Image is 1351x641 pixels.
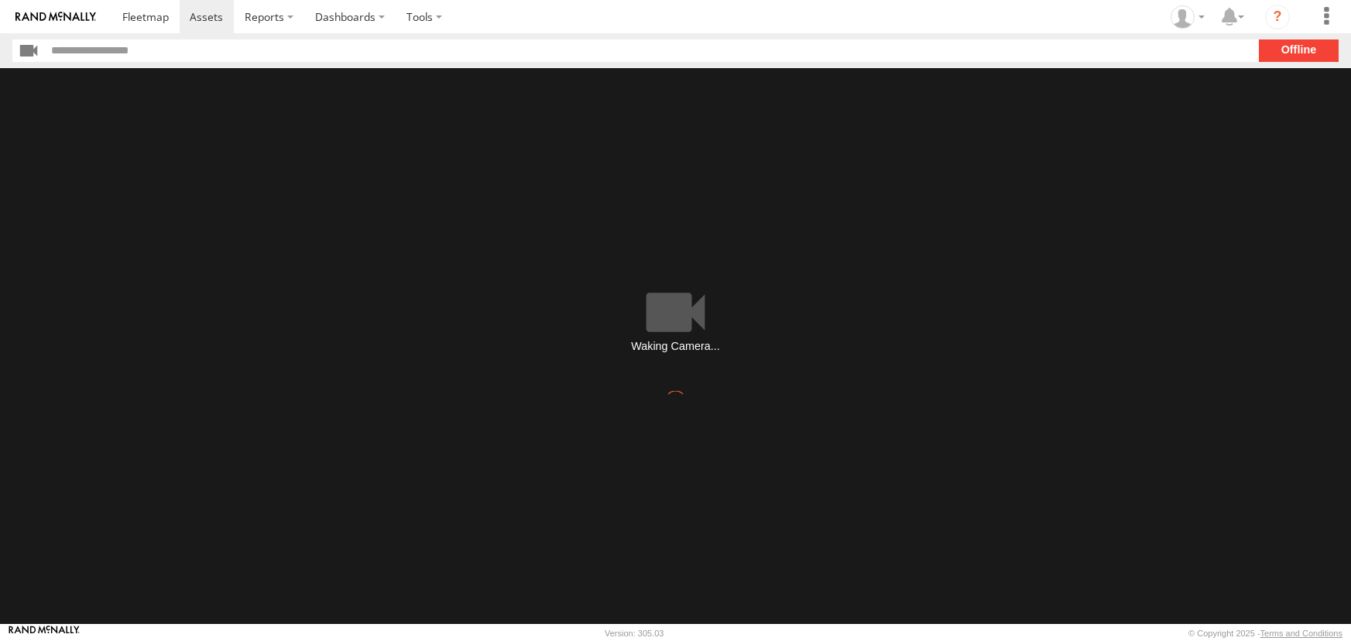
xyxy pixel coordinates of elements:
img: rand-logo.svg [15,12,96,22]
div: © Copyright 2025 - [1188,629,1342,638]
div: Version: 305.03 [605,629,663,638]
a: Visit our Website [9,626,80,641]
i: ? [1265,5,1290,29]
div: Miguel Sotelo [1165,5,1210,29]
a: Terms and Conditions [1260,629,1342,638]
